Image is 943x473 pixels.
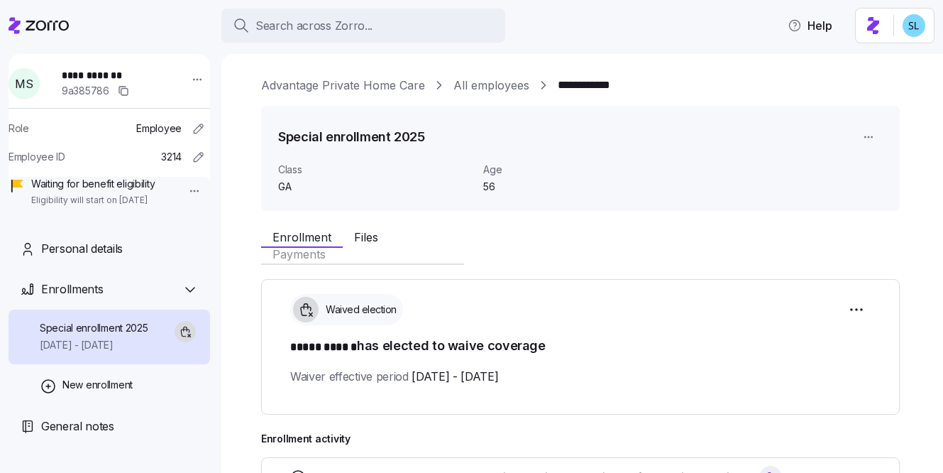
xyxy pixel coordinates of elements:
[776,11,844,40] button: Help
[15,78,33,89] span: M S
[278,180,472,194] span: GA
[261,77,425,94] a: Advantage Private Home Care
[903,14,925,37] img: 7c620d928e46699fcfb78cede4daf1d1
[290,337,871,357] h1: has elected to waive coverage
[354,232,378,243] span: Files
[483,163,626,177] span: Age
[41,281,103,298] span: Enrollments
[41,240,123,258] span: Personal details
[136,121,182,136] span: Employee
[261,432,900,446] span: Enrollment activity
[62,84,109,98] span: 9a385786
[290,368,499,386] span: Waiver effective period
[161,150,182,164] span: 3214
[453,77,529,94] a: All employees
[221,9,505,43] button: Search across Zorro...
[40,338,148,352] span: [DATE] - [DATE]
[9,150,65,164] span: Employee ID
[272,232,331,243] span: Enrollment
[483,180,626,194] span: 56
[412,368,498,386] span: [DATE] - [DATE]
[255,17,373,35] span: Search across Zorro...
[40,321,148,335] span: Special enrollment 2025
[788,17,832,34] span: Help
[272,249,326,260] span: Payments
[41,418,114,435] span: General notes
[278,128,425,146] h1: Special enrollment 2025
[321,303,397,317] span: Waived election
[9,121,29,136] span: Role
[62,378,133,392] span: New enrollment
[31,195,155,207] span: Eligibility will start on [DATE]
[31,177,155,191] span: Waiting for benefit eligibility
[278,163,472,177] span: Class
